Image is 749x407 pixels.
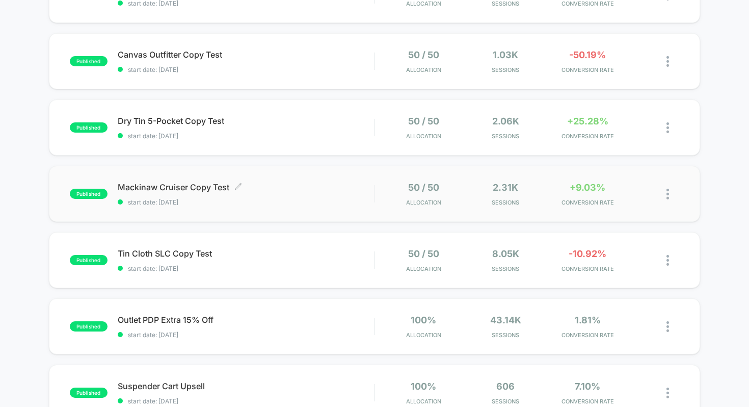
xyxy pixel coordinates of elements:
span: published [70,321,108,332]
span: Sessions [467,265,544,272]
img: close [666,122,669,133]
span: CONVERSION RATE [549,199,626,206]
img: close [666,388,669,398]
span: 100% [411,381,436,392]
span: 606 [496,381,515,392]
span: 2.06k [492,116,519,126]
span: 43.14k [490,315,521,325]
span: 7.10% [575,381,600,392]
span: -10.92% [569,248,606,259]
span: CONVERSION RATE [549,66,626,73]
span: published [70,122,108,133]
span: Sessions [467,133,544,140]
span: Allocation [406,66,441,73]
span: Canvas Outfitter Copy Test [118,49,374,60]
span: Sessions [467,398,544,405]
img: close [666,255,669,266]
span: start date: [DATE] [118,331,374,339]
span: Suspender Cart Upsell [118,381,374,391]
span: +25.28% [567,116,608,126]
span: -50.19% [569,49,606,60]
span: 2.31k [493,182,518,193]
span: CONVERSION RATE [549,265,626,272]
span: Allocation [406,133,441,140]
span: +9.03% [570,182,605,193]
span: Sessions [467,66,544,73]
span: Allocation [406,398,441,405]
span: 50 / 50 [408,182,439,193]
span: Outlet PDP Extra 15% Off [118,315,374,325]
span: 50 / 50 [408,248,439,259]
span: Dry Tin 5-Pocket Copy Test [118,116,374,126]
span: 50 / 50 [408,49,439,60]
span: 50 / 50 [408,116,439,126]
span: start date: [DATE] [118,66,374,73]
span: start date: [DATE] [118,198,374,206]
span: Mackinaw Cruiser Copy Test [118,182,374,192]
span: start date: [DATE] [118,132,374,140]
span: start date: [DATE] [118,265,374,272]
span: published [70,255,108,265]
span: Sessions [467,332,544,339]
img: close [666,56,669,67]
span: 100% [411,315,436,325]
span: start date: [DATE] [118,397,374,405]
span: Allocation [406,199,441,206]
span: Allocation [406,265,441,272]
span: 8.05k [492,248,519,259]
span: 1.81% [575,315,601,325]
span: published [70,189,108,199]
img: close [666,189,669,199]
img: close [666,321,669,332]
span: published [70,56,108,66]
span: 1.03k [493,49,518,60]
span: CONVERSION RATE [549,332,626,339]
span: CONVERSION RATE [549,398,626,405]
span: Allocation [406,332,441,339]
span: Sessions [467,199,544,206]
span: Tin Cloth SLC Copy Test [118,248,374,259]
span: CONVERSION RATE [549,133,626,140]
span: published [70,388,108,398]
